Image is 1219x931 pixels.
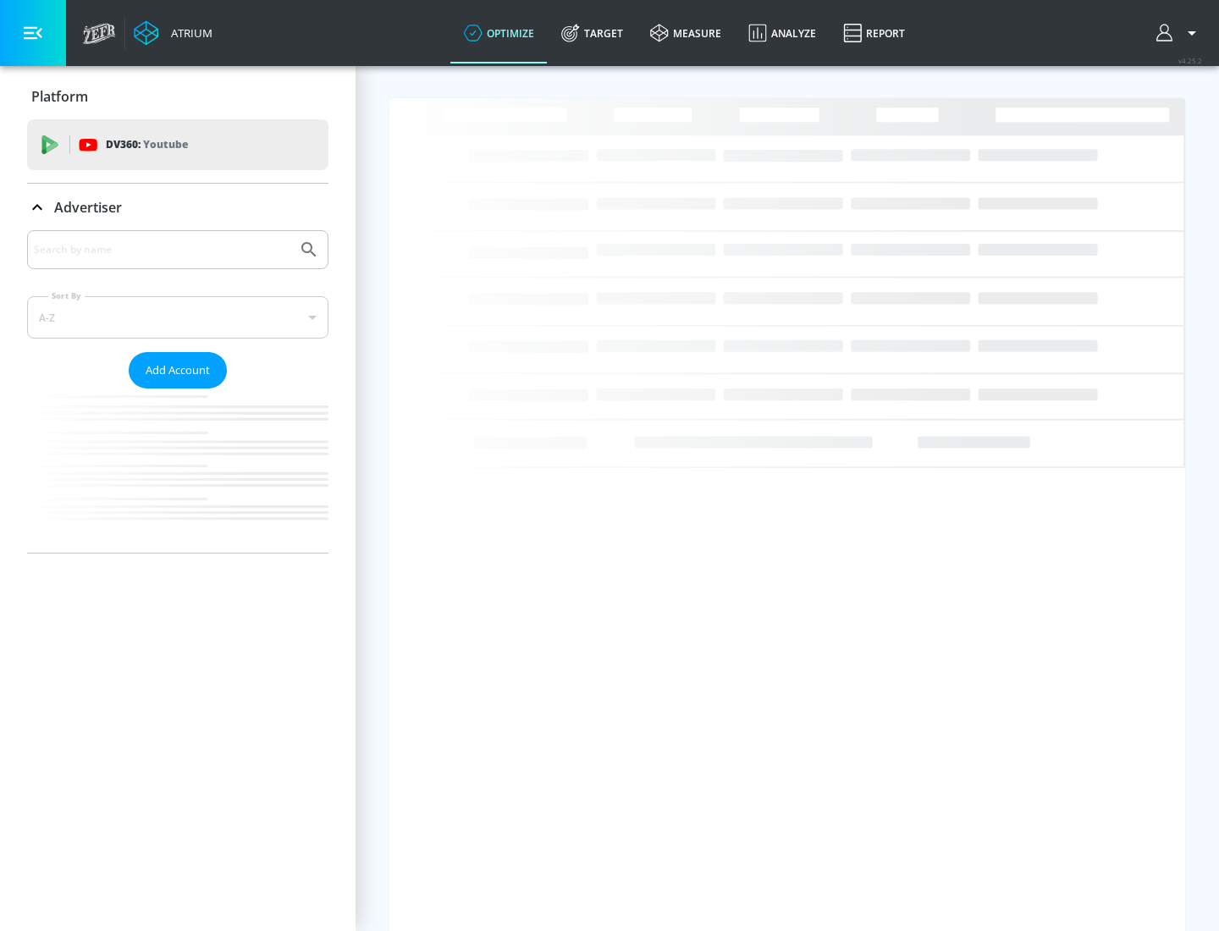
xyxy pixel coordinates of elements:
[27,230,328,553] div: Advertiser
[637,3,735,63] a: measure
[548,3,637,63] a: Target
[450,3,548,63] a: optimize
[735,3,830,63] a: Analyze
[27,388,328,553] nav: list of Advertiser
[27,296,328,339] div: A-Z
[106,135,188,154] p: DV360:
[143,135,188,153] p: Youtube
[27,73,328,120] div: Platform
[27,119,328,170] div: DV360: Youtube
[134,20,212,46] a: Atrium
[830,3,918,63] a: Report
[146,361,210,380] span: Add Account
[31,87,88,106] p: Platform
[129,352,227,388] button: Add Account
[54,198,122,217] p: Advertiser
[34,239,290,261] input: Search by name
[164,25,212,41] div: Atrium
[1178,56,1202,65] span: v 4.25.2
[48,290,85,301] label: Sort By
[27,184,328,231] div: Advertiser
